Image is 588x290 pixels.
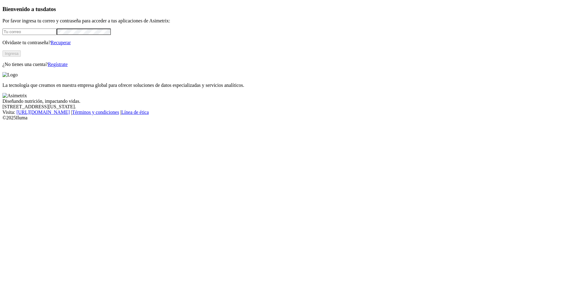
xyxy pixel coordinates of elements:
[2,72,18,78] img: Logo
[2,99,586,104] div: Diseñando nutrición, impactando vidas.
[2,6,586,13] h3: Bienvenido a tus
[43,6,56,12] span: datos
[2,110,586,115] div: Visita : | |
[2,115,586,121] div: © 2025 Iluma
[2,40,586,45] p: Olvidaste tu contraseña?
[2,83,586,88] p: La tecnología que creamos en nuestra empresa global para ofrecer soluciones de datos especializad...
[72,110,119,115] a: Términos y condiciones
[51,40,71,45] a: Recuperar
[17,110,70,115] a: [URL][DOMAIN_NAME]
[48,62,68,67] a: Regístrate
[2,29,57,35] input: Tu correo
[2,50,21,57] button: Ingresa
[121,110,149,115] a: Línea de ética
[2,93,27,99] img: Asimetrix
[2,62,586,67] p: ¿No tienes una cuenta?
[2,18,586,24] p: Por favor ingresa tu correo y contraseña para acceder a tus aplicaciones de Asimetrix:
[2,104,586,110] div: [STREET_ADDRESS][US_STATE].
